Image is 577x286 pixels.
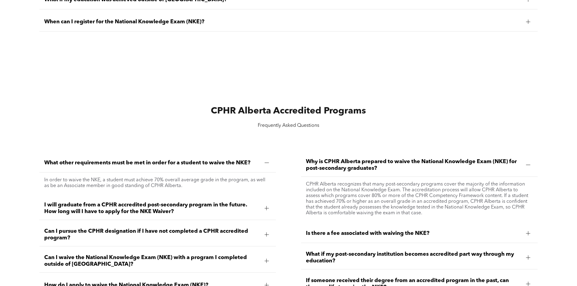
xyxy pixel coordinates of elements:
span: CPHR Alberta Accredited Programs [211,107,366,116]
span: I will graduate from a CPHR accredited post-secondary program in the future. How long will I have... [44,202,260,215]
span: Why is CPHR Alberta prepared to waive the National Knowledge Exam (NKE) for post-secondary gradua... [306,158,521,172]
span: Can I pursue the CPHR designation if I have not completed a CPHR accredited program? [44,228,260,241]
span: Is there a fee associated with waiving the NKE? [306,230,521,237]
p: CPHR Alberta recognizes that many post-secondary programs cover the majority of the information i... [306,182,533,216]
span: Can I waive the National Knowledge Exam (NKE) with a program I completed outside of [GEOGRAPHIC_D... [44,254,260,268]
span: When can I register for the National Knowledge Exam (NKE)? [44,18,521,25]
span: What other requirements must be met in order for a student to waive the NKE? [44,159,260,166]
span: What if my post-secondary institution becomes accredited part way through my education? [306,251,521,264]
span: Frequently Asked Questions [258,123,319,128]
p: In order to waive the NKE, a student must achieve 70% overall average grade in the program, as we... [44,177,271,189]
